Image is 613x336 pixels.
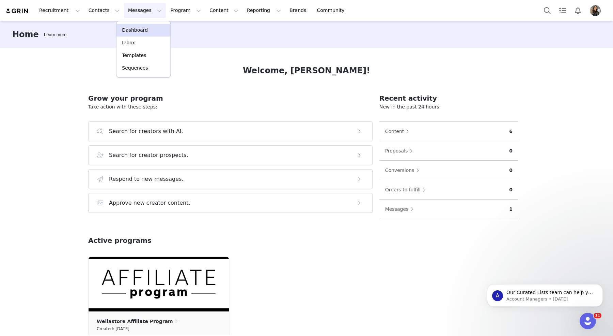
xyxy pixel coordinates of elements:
button: Content [385,126,413,137]
button: Respond to new messages. [88,169,373,189]
h2: Grow your program [88,93,373,103]
iframe: Intercom live chat [580,313,596,329]
a: Tasks [555,3,570,18]
p: Templates [122,52,146,59]
a: Brands [285,3,312,18]
p: 0 [509,147,513,155]
span: 11 [594,313,601,318]
h3: Search for creators with AI. [109,127,183,135]
small: Created: [DATE] [97,325,129,333]
p: Sequences [122,64,148,72]
button: Recruitment [35,3,84,18]
p: 1 [509,206,513,213]
h3: Approve new creator content. [109,199,190,207]
button: Messages [124,3,166,18]
button: Search for creators with AI. [88,121,373,141]
h1: Welcome, [PERSON_NAME]! [243,64,370,77]
h2: Active programs [88,235,152,246]
p: Inbox [122,39,135,46]
button: Proposals [385,145,416,156]
p: 0 [509,186,513,193]
a: Community [313,3,352,18]
button: Search for creator prospects. [88,145,373,165]
button: Conversions [385,165,423,176]
h3: Respond to new messages. [109,175,184,183]
h3: Home [12,28,39,41]
iframe: Intercom notifications message [477,270,613,318]
p: New in the past 24 hours: [379,103,518,111]
button: Search [540,3,555,18]
button: Contacts [84,3,124,18]
button: Content [205,3,242,18]
p: 0 [509,167,513,174]
h3: Search for creator prospects. [109,151,188,159]
h2: Recent activity [379,93,518,103]
button: Reporting [243,3,285,18]
button: Approve new creator content. [88,193,373,213]
p: Dashboard [122,27,148,34]
img: grin logo [5,8,29,14]
p: Take action with these steps: [88,103,373,111]
button: Program [166,3,205,18]
div: Tooltip anchor [43,31,68,38]
p: 6 [509,128,513,135]
button: Profile [586,5,608,16]
button: Notifications [570,3,585,18]
p: Wellastore Affiliate Program [97,318,173,325]
img: 6c58cf79-da85-4f02-8b06-6f3b8857f0e5.jpg [590,5,601,16]
button: Messages [385,204,417,215]
button: Orders to fulfill [385,184,429,195]
img: 2ecfe904-c4af-4b09-8a96-df89d2c21273.jpg [89,257,229,311]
